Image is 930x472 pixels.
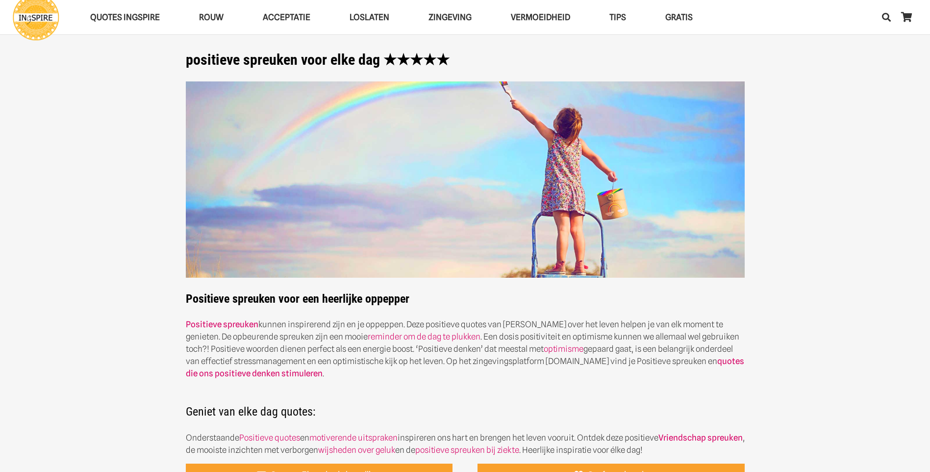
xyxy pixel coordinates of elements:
[90,12,160,22] span: QUOTES INGSPIRE
[544,344,583,354] a: optimisme
[491,5,590,30] a: VERMOEIDHEIDVERMOEIDHEID Menu
[309,433,398,443] a: motiverende uitspraken
[239,433,300,443] a: Positieve quotes
[263,12,310,22] span: Acceptatie
[186,81,745,278] img: Positieve spreuken voor elke dag - spreuken positiviteit en optimisme op ingspire.nl
[609,12,626,22] span: TIPS
[350,12,389,22] span: Loslaten
[318,445,395,455] a: wijsheden over geluk
[243,5,330,30] a: AcceptatieAcceptatie Menu
[186,81,745,306] strong: Positieve spreuken voor een heerlijke oppepper
[186,51,745,69] h1: positieve spreuken voor elke dag ★★★★★
[186,393,745,419] h2: Geniet van elke dag quotes:
[71,5,179,30] a: QUOTES INGSPIREQUOTES INGSPIRE Menu
[368,332,480,341] a: reminder om de dag te plukken
[409,5,491,30] a: ZingevingZingeving Menu
[179,5,243,30] a: ROUWROUW Menu
[186,319,258,329] a: Positieve spreuken
[186,318,745,380] p: kunnen inspirerend zijn en je oppeppen. Deze positieve quotes van [PERSON_NAME] over het leven he...
[646,5,712,30] a: GRATISGRATIS Menu
[511,12,570,22] span: VERMOEIDHEID
[665,12,693,22] span: GRATIS
[877,5,896,29] a: Zoeken
[428,12,472,22] span: Zingeving
[199,12,224,22] span: ROUW
[186,432,745,456] p: Onderstaande en inspireren ons hart en brengen het leven vooruit. Ontdek deze positieve , de mooi...
[330,5,409,30] a: LoslatenLoslaten Menu
[590,5,646,30] a: TIPSTIPS Menu
[415,445,519,455] a: positieve spreuken bij ziekte
[658,433,743,443] a: Vriendschap spreuken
